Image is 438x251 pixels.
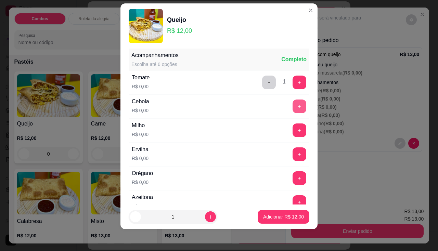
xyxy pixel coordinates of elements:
button: add [293,123,306,137]
div: Orégano [132,169,153,177]
div: Escolha até 6 opções [131,61,179,68]
div: Milho [132,121,149,130]
p: R$ 0,00 [132,203,153,210]
div: Cebola [132,97,149,106]
button: add [293,100,306,113]
img: product-image [129,9,163,43]
div: Acompanhamentos [131,51,179,60]
p: R$ 0,00 [132,107,149,114]
button: add [293,171,306,185]
div: Azeitona [132,193,153,201]
button: add [293,76,306,89]
div: Queijo [167,15,192,25]
p: Adicionar R$ 12,00 [263,213,304,220]
div: Tomate [132,74,150,82]
button: Close [305,5,316,16]
button: add [293,147,306,161]
p: R$ 0,00 [132,179,153,186]
div: 1 [283,78,286,86]
p: R$ 0,00 [132,131,149,138]
div: Ervilha [132,145,149,154]
div: Completo [281,55,307,64]
button: delete [262,76,276,89]
p: R$ 0,00 [132,155,149,162]
button: decrease-product-quantity [130,211,141,222]
p: R$ 12,00 [167,26,192,36]
p: R$ 0,00 [132,83,150,90]
button: Adicionar R$ 12,00 [258,210,309,224]
button: add [293,195,306,209]
button: increase-product-quantity [205,211,216,222]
